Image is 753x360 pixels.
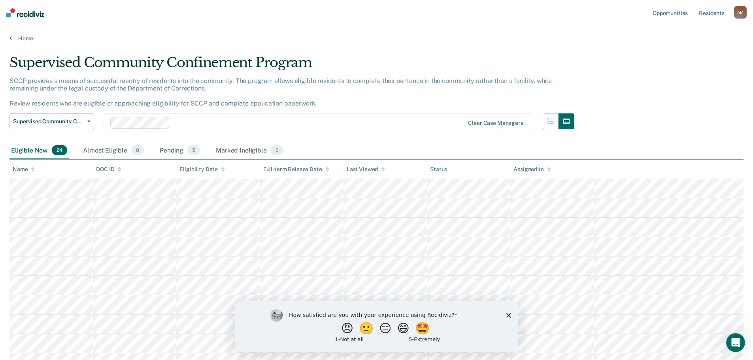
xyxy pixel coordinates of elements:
[726,333,745,352] iframe: Intercom live chat
[81,142,145,159] div: Almost Eligible8
[734,6,747,19] button: AM
[9,113,94,129] button: Supervised Community Confinement Program
[13,118,84,125] span: Supervised Community Confinement Program
[158,142,202,159] div: Pending5
[271,145,283,155] span: 0
[9,35,744,42] a: Home
[263,166,329,173] div: Full-term Release Date
[235,301,518,352] iframe: Survey by Kim from Recidiviz
[9,55,574,77] div: Supervised Community Confinement Program
[13,166,35,173] div: Name
[347,166,385,173] div: Last Viewed
[179,166,225,173] div: Eligibility Date
[6,8,44,17] img: Recidiviz
[214,142,285,159] div: Marked Ineligible0
[52,145,67,155] span: 24
[9,77,552,107] p: SCCP provides a means of successful reentry of residents into the community. The program allows e...
[131,145,144,155] span: 8
[187,145,200,155] span: 5
[9,142,69,159] div: Eligible Now24
[468,120,523,126] div: Clear case managers
[734,6,747,19] div: A M
[96,166,121,173] div: DOC ID
[430,166,447,173] div: Status
[513,166,551,173] div: Assigned to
